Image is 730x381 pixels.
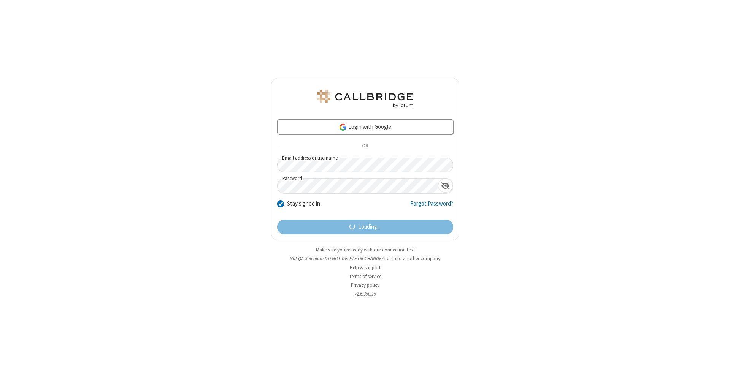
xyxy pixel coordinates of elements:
li: Not QA Selenium DO NOT DELETE OR CHANGE? [271,255,459,262]
label: Stay signed in [287,199,320,208]
a: Forgot Password? [410,199,453,214]
a: Login with Google [277,119,453,134]
a: Make sure you're ready with our connection test [316,247,414,253]
span: Loading... [358,223,381,231]
span: OR [359,141,371,152]
button: Login to another company [384,255,440,262]
a: Terms of service [349,273,381,280]
img: google-icon.png [339,123,347,131]
input: Password [278,179,438,193]
button: Loading... [277,220,453,235]
div: Show password [438,179,453,193]
a: Privacy policy [351,282,379,288]
li: v2.6.350.15 [271,290,459,297]
input: Email address or username [277,158,453,172]
a: Help & support [350,264,381,271]
img: QA Selenium DO NOT DELETE OR CHANGE [316,90,414,108]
